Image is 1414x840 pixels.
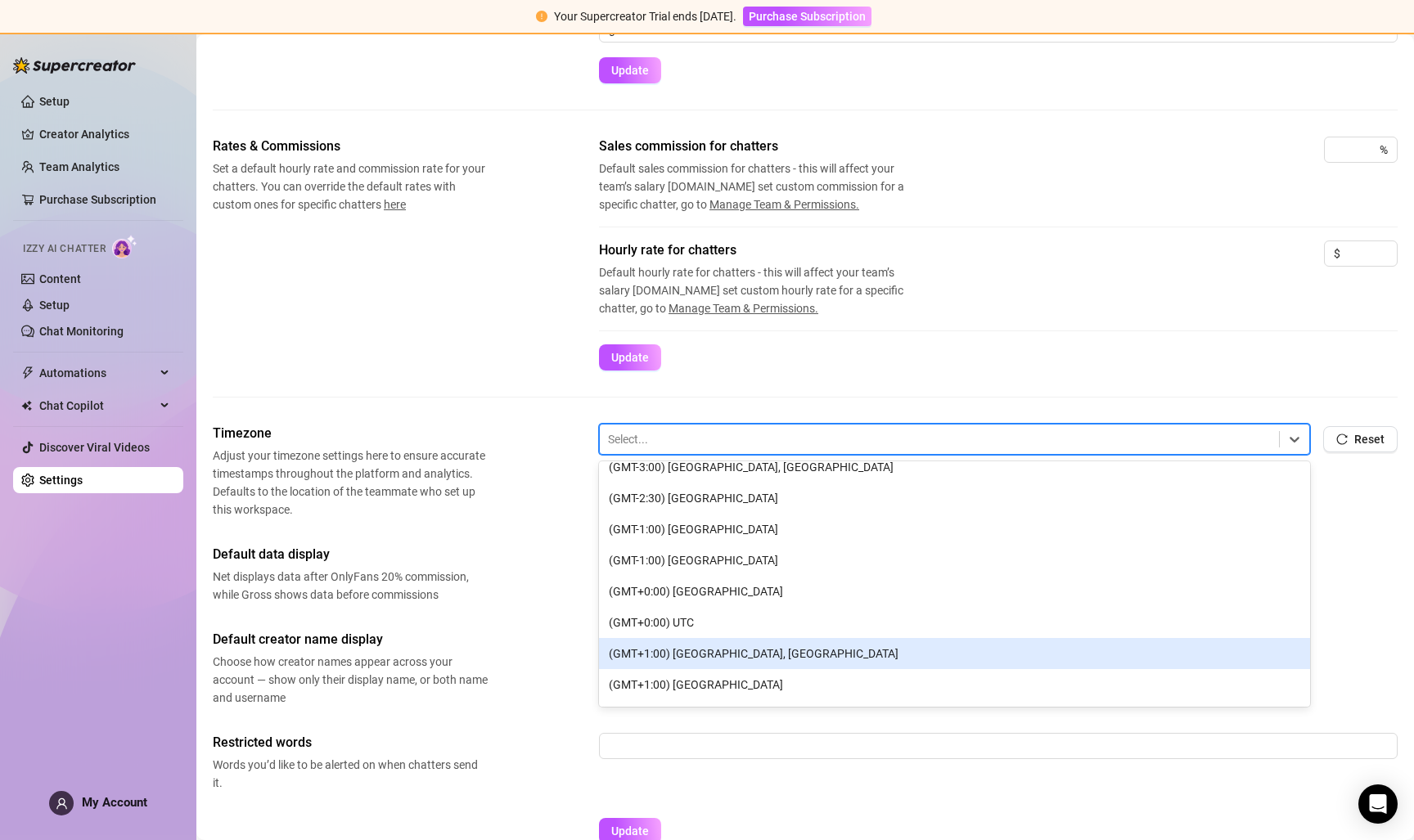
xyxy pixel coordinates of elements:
[599,344,661,371] button: Update
[611,351,649,364] span: Update
[213,733,488,752] span: Restricted words
[21,366,34,380] span: thunderbolt
[743,7,871,26] button: Purchase Subscription
[82,795,147,810] span: My Account
[599,576,1310,607] div: (GMT+0:00) [GEOGRAPHIC_DATA]
[39,272,81,285] a: Content
[213,756,488,792] span: Words you’d like to be alerted on when chatters send it.
[213,159,488,213] span: Set a default hourly rate and commission rate for your chatters. You can override the default rat...
[554,10,736,23] span: Your Supercreator Trial ends [DATE].
[599,240,926,260] span: Hourly rate for chatters
[1358,784,1398,824] div: Open Intercom Messenger
[599,159,926,213] span: Default sales commission for chatters - this will affect your team’s salary [DOMAIN_NAME] set cus...
[1336,433,1348,445] span: reload
[56,797,68,810] span: user
[213,568,488,604] span: Net displays data after OnlyFans 20% commission, while Gross shows data before commissions
[39,325,124,338] a: Chat Monitoring
[536,11,547,22] span: exclamation-circle
[39,360,155,386] span: Automations
[599,607,1310,638] div: (GMT+0:00) UTC
[599,700,1310,731] div: (GMT+1:00) [GEOGRAPHIC_DATA]
[1323,426,1398,452] button: Reset
[39,193,156,206] a: Purchase Subscription
[599,451,1310,483] div: (GMT-3:00) [GEOGRAPHIC_DATA], [GEOGRAPHIC_DATA]
[213,653,488,707] span: Choose how creator names appear across your account — show only their display name, or both name ...
[213,137,488,156] span: Rates & Commissions
[1354,433,1385,446] span: Reset
[213,424,488,443] span: Timezone
[709,198,859,211] span: Manage Team & Permissions.
[23,241,106,257] span: Izzy AI Chatter
[599,669,1310,700] div: (GMT+1:00) [GEOGRAPHIC_DATA]
[13,57,136,74] img: logo-BBDzfeDw.svg
[39,393,155,419] span: Chat Copilot
[21,400,32,411] img: Chat Copilot
[599,57,661,83] button: Update
[599,483,1310,514] div: (GMT-2:30) [GEOGRAPHIC_DATA]
[39,299,70,312] a: Setup
[599,514,1310,545] div: (GMT-1:00) [GEOGRAPHIC_DATA]
[749,10,866,23] span: Purchase Subscription
[39,160,119,173] a: Team Analytics
[39,121,170,147] a: Creator Analytics
[599,263,926,317] span: Default hourly rate for chatters - this will affect your team’s salary [DOMAIN_NAME] set custom h...
[611,64,649,77] span: Update
[213,447,488,519] span: Adjust your timezone settings here to ensure accurate timestamps throughout the platform and anal...
[599,137,926,156] span: Sales commission for chatters
[213,545,488,564] span: Default data display
[599,638,1310,669] div: (GMT+1:00) [GEOGRAPHIC_DATA], [GEOGRAPHIC_DATA]
[599,545,1310,576] div: (GMT-1:00) [GEOGRAPHIC_DATA]
[39,474,83,487] a: Settings
[112,235,137,258] img: AI Chatter
[743,10,871,23] a: Purchase Subscription
[384,198,406,211] span: here
[213,630,488,649] span: Default creator name display
[39,95,70,108] a: Setup
[669,302,818,315] span: Manage Team & Permissions.
[611,824,649,838] span: Update
[39,441,150,454] a: Discover Viral Videos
